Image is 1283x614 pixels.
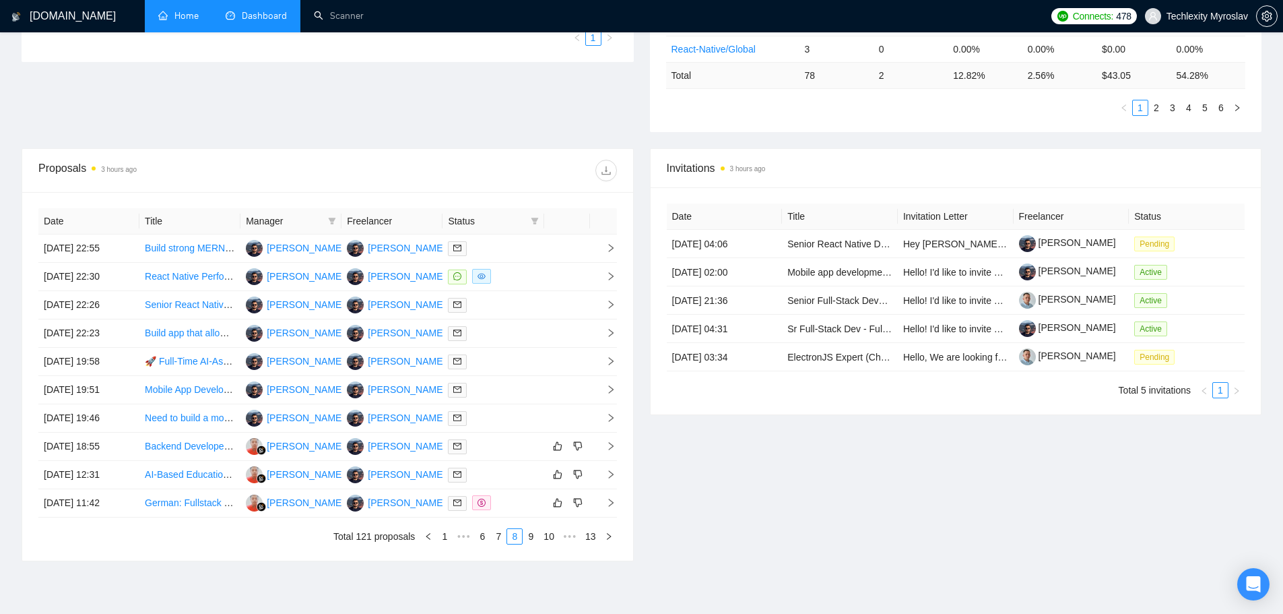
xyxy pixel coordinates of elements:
img: gigradar-bm.png [257,474,266,483]
a: Active [1134,323,1173,334]
td: [DATE] 12:31 [38,461,139,489]
span: dislike [573,469,583,480]
a: [PERSON_NAME] [1019,237,1116,248]
li: 1 [1212,382,1228,398]
a: 4 [1181,100,1196,115]
td: [DATE] 22:23 [38,319,139,348]
span: mail [453,470,461,479]
td: [DATE] 22:26 [38,291,139,319]
img: logo [11,6,21,28]
a: MK[PERSON_NAME] [347,440,445,451]
div: [PERSON_NAME] [267,297,344,312]
a: 1 [437,529,452,544]
td: 2.56 % [1022,62,1096,88]
img: c1X4N7w1cuZicKIk_8sWazYKufNzaW0s0gYY_P8lkd6BuRjuoGvFZvHizNYuNX46ah [1019,320,1036,337]
li: 10 [539,528,559,545]
a: MK[PERSON_NAME] [246,270,344,281]
td: AI-Based Educational App Design for Arabic Language Learning [139,461,240,489]
td: [DATE] 18:55 [38,433,139,461]
img: MK [347,381,364,398]
a: MK[PERSON_NAME] [347,327,445,338]
a: Senior React Native Developer (+Native Android & iOS) — Reliability, Cleanup, Long-Term Lead [787,239,1188,249]
span: 478 [1116,9,1131,24]
img: MK [246,268,263,285]
a: [PERSON_NAME] [1019,266,1116,276]
li: Previous 5 Pages [453,528,474,545]
div: [PERSON_NAME] [368,382,445,397]
div: [PERSON_NAME] [267,326,344,340]
a: homeHome [158,10,199,22]
li: 7 [490,528,506,545]
img: MK [246,240,263,257]
span: mail [453,301,461,309]
span: right [595,470,616,479]
span: right [595,243,616,253]
a: 13 [581,529,600,544]
a: 6 [1214,100,1228,115]
li: 1 [585,30,601,46]
th: Status [1129,204,1245,230]
td: 0 [874,36,948,62]
a: Pending [1134,238,1180,249]
span: download [596,165,616,176]
li: 13 [581,528,601,545]
span: message [453,272,461,280]
button: like [550,466,566,483]
a: Senior Full-Stack Developer - Productivity Application [787,295,1010,306]
a: MK[PERSON_NAME] [347,270,445,281]
div: [PERSON_NAME] [368,241,445,255]
td: 0.00% [948,36,1022,62]
a: AI-Based Educational App Design for Arabic Language Learning [145,469,413,480]
td: React Native Performance Expert - Instant Post Loading from Map Markers (Instagram-Level Speed) [139,263,240,291]
a: Need to build a mobile IOS / Android Application [145,412,346,423]
a: MK[PERSON_NAME] [246,412,344,423]
button: right [1228,382,1245,398]
div: [PERSON_NAME] [368,354,445,369]
span: right [595,357,616,366]
a: 🚀 Full-Time AI-Assisted Mobile App Developer (React Native / Flutter) – EST Time Zone [145,356,516,367]
li: Previous Page [569,30,585,46]
a: Backend Developer for AI-Powered Platform [145,441,330,452]
td: $ 43.05 [1096,62,1171,88]
span: left [1200,387,1208,395]
td: [DATE] 04:06 [667,230,783,258]
button: left [1196,382,1212,398]
img: c15NWbqYTM8A_Haw7igiaWa-xUDmAmcWlx3uqAYkXbb6UBm6e4bxR-iMKSWM-AsPws [1019,348,1036,365]
a: 1 [586,30,601,45]
a: [PERSON_NAME] [1019,294,1116,305]
a: Active [1134,295,1173,305]
li: 1 [436,528,453,545]
img: MK [246,410,263,427]
a: Active [1134,266,1173,277]
li: Next 5 Pages [559,528,581,545]
img: MK [347,410,364,427]
time: 3 hours ago [101,166,137,173]
a: Build strong MERN apps to add functionality to established platform via API [145,243,459,253]
th: Title [782,204,898,230]
td: [DATE] 22:55 [38,235,139,263]
a: React-Native/Global [671,44,756,55]
button: right [601,528,617,545]
span: mail [453,414,461,422]
span: Active [1134,293,1167,308]
td: German: Fullstack Developer node.js, GitHub Actions, CLI, TypeScript, React [139,489,240,518]
span: Active [1134,321,1167,336]
img: c1X4N7w1cuZicKIk_8sWazYKufNzaW0s0gYY_P8lkd6BuRjuoGvFZvHizNYuNX46ah [1019,235,1036,252]
span: filter [528,211,541,231]
a: MK[PERSON_NAME] [347,497,445,508]
td: 54.28 % [1171,62,1245,88]
span: left [424,532,432,541]
a: [PERSON_NAME] [1019,322,1116,333]
a: 8 [507,529,522,544]
div: Proposals [38,160,327,181]
span: mail [453,499,461,507]
div: [PERSON_NAME] [267,241,344,255]
a: 9 [523,529,538,544]
button: left [569,30,585,46]
div: [PERSON_NAME] [267,495,344,510]
a: ElectronJS Expert (Chrome Integration + Desktop App Conversion) [787,352,1067,363]
li: 6 [1213,100,1229,116]
li: 5 [1197,100,1213,116]
span: right [1233,104,1241,112]
span: user [1148,11,1158,21]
